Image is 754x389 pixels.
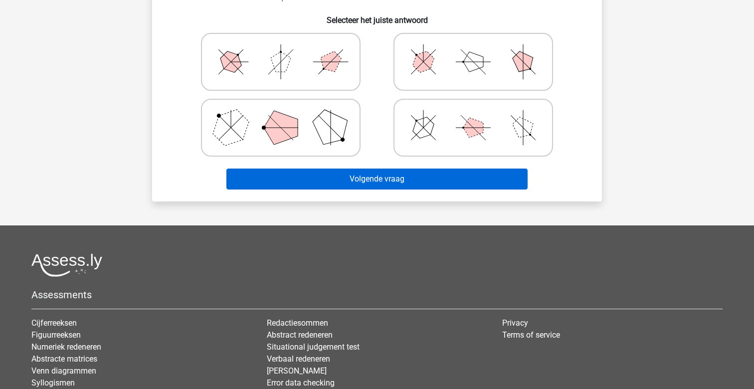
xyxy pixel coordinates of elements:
a: [PERSON_NAME] [267,366,327,376]
h5: Assessments [31,289,723,301]
a: Error data checking [267,378,335,388]
a: Syllogismen [31,378,75,388]
a: Abstracte matrices [31,354,97,364]
h6: Selecteer het juiste antwoord [168,7,586,25]
img: Assessly logo [31,253,102,277]
a: Redactiesommen [267,318,328,328]
a: Venn diagrammen [31,366,96,376]
a: Cijferreeksen [31,318,77,328]
button: Volgende vraag [226,169,528,190]
a: Situational judgement test [267,342,360,352]
a: Abstract redeneren [267,330,333,340]
a: Figuurreeksen [31,330,81,340]
a: Terms of service [502,330,560,340]
a: Privacy [502,318,528,328]
a: Verbaal redeneren [267,354,330,364]
a: Numeriek redeneren [31,342,101,352]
